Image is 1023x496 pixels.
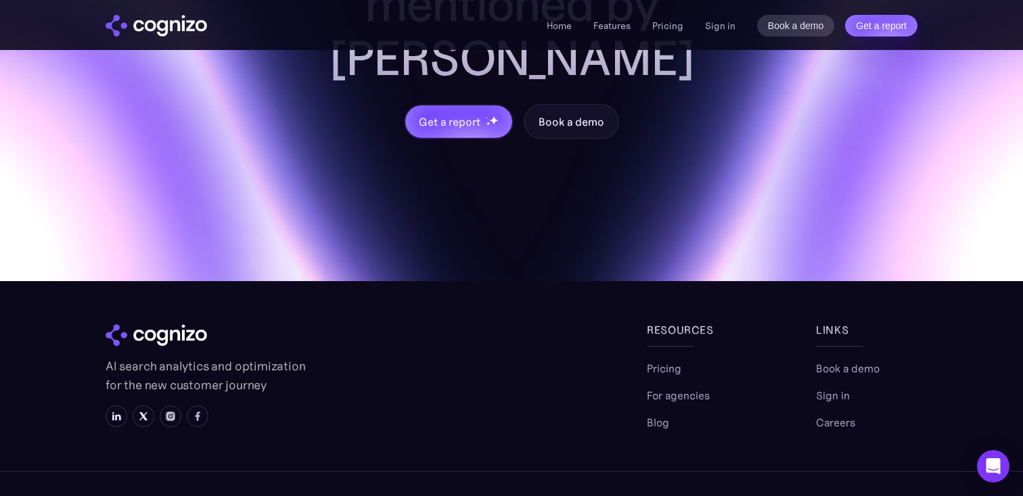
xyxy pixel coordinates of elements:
[647,322,748,338] div: Resources
[138,411,149,422] img: X icon
[404,104,514,139] a: Get a reportstarstarstar
[524,104,618,139] a: Book a demo
[757,15,835,36] a: Book a demo
[486,122,491,126] img: star
[547,20,572,32] a: Home
[486,117,488,119] img: star
[593,20,631,32] a: Features
[647,414,669,430] a: Blog
[845,15,917,36] a: Get a report
[977,450,1009,482] div: Open Intercom Messenger
[106,324,207,346] img: cognizo logo
[652,20,683,32] a: Pricing
[816,322,917,338] div: links
[647,387,710,403] a: For agencies
[489,116,498,124] img: star
[816,360,880,376] a: Book a demo
[539,114,604,130] div: Book a demo
[419,114,480,130] div: Get a report
[647,360,681,376] a: Pricing
[111,411,122,422] img: LinkedIn icon
[816,414,855,430] a: Careers
[106,15,207,36] img: cognizo logo
[816,387,850,403] a: Sign in
[106,15,207,36] a: home
[106,357,309,395] p: AI search analytics and optimization for the new customer journey
[705,18,735,34] a: Sign in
